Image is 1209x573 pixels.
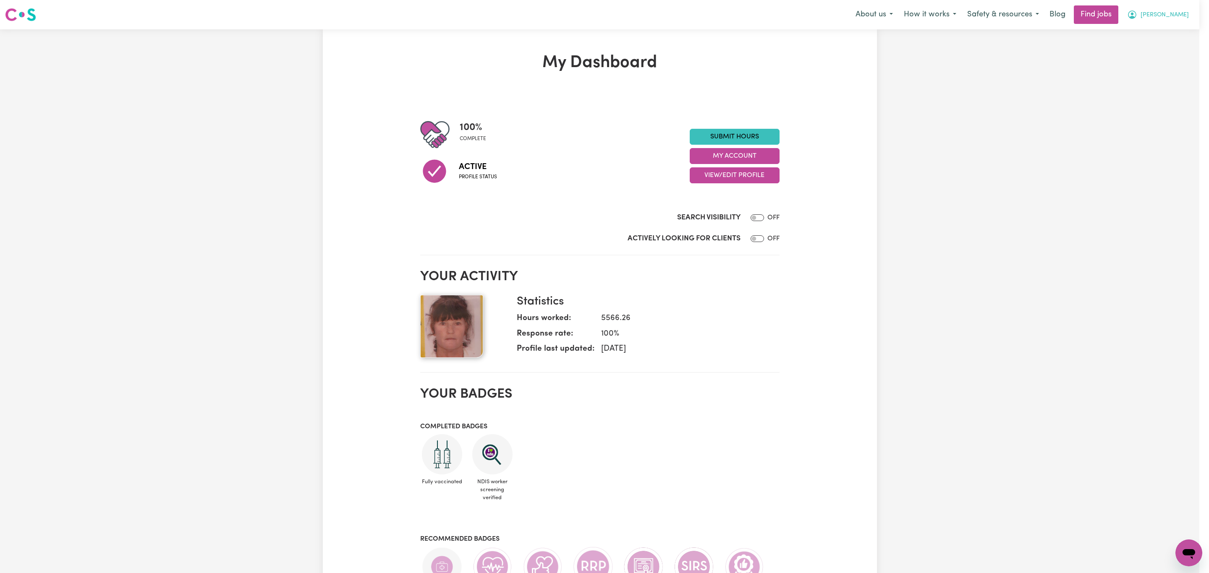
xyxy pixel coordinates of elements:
img: NDIS Worker Screening Verified [472,434,513,474]
button: View/Edit Profile [690,167,780,183]
img: Your profile picture [420,295,483,358]
button: My Account [1122,6,1194,23]
button: About us [850,6,898,23]
span: complete [460,135,486,143]
span: Profile status [459,173,497,181]
img: Care and support worker has received 2 doses of COVID-19 vaccine [422,434,462,474]
a: Submit Hours [690,129,780,145]
h3: Statistics [517,295,773,309]
span: [PERSON_NAME] [1141,10,1189,20]
span: OFF [767,235,780,242]
a: Careseekers logo [5,5,36,24]
span: OFF [767,214,780,221]
a: Blog [1044,5,1070,24]
div: Profile completeness: 100% [460,120,493,149]
span: NDIS worker screening verified [471,474,514,505]
h2: Your badges [420,386,780,402]
dt: Hours worked: [517,313,594,328]
dt: Profile last updated: [517,343,594,359]
label: Search Visibility [677,212,741,223]
dd: [DATE] [594,343,773,355]
button: How it works [898,6,962,23]
span: Fully vaccinated [420,474,464,489]
span: Active [459,161,497,173]
a: Find jobs [1074,5,1118,24]
img: Careseekers logo [5,7,36,22]
dt: Response rate: [517,328,594,344]
dd: 5566.26 [594,313,773,325]
label: Actively Looking for Clients [628,233,741,244]
span: 100 % [460,120,486,135]
button: My Account [690,148,780,164]
h2: Your activity [420,269,780,285]
iframe: Button to launch messaging window, conversation in progress [1175,539,1202,566]
h3: Recommended badges [420,535,780,543]
h1: My Dashboard [420,53,780,73]
button: Safety & resources [962,6,1044,23]
dd: 100 % [594,328,773,340]
h3: Completed badges [420,423,780,431]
